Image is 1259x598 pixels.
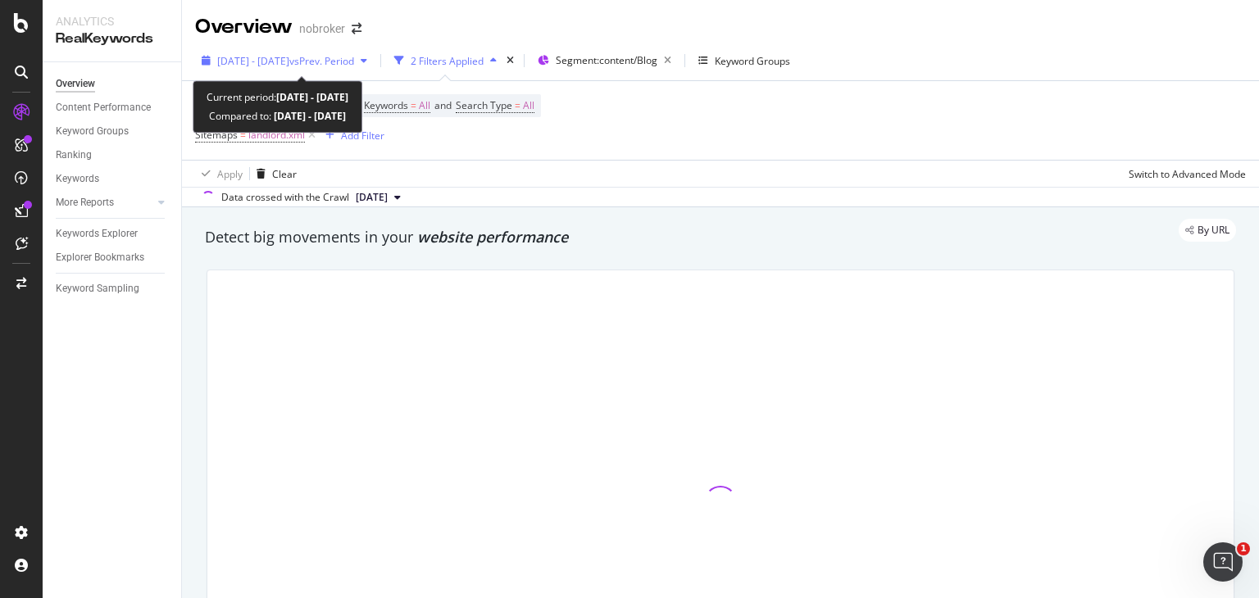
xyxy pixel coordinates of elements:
[1179,219,1236,242] div: legacy label
[56,13,168,29] div: Analytics
[1237,542,1250,555] span: 1
[56,170,99,188] div: Keywords
[419,94,430,117] span: All
[56,194,114,211] div: More Reports
[56,99,170,116] a: Content Performance
[195,13,293,41] div: Overview
[1122,161,1246,187] button: Switch to Advanced Mode
[195,128,238,142] span: Sitemaps
[434,98,452,112] span: and
[356,190,388,205] span: 2025 Jul. 7th
[56,75,95,93] div: Overview
[411,54,484,68] div: 2 Filters Applied
[248,124,305,147] span: landlord.xml
[276,90,348,104] b: [DATE] - [DATE]
[503,52,517,69] div: times
[456,98,512,112] span: Search Type
[56,280,170,297] a: Keyword Sampling
[56,29,168,48] div: RealKeywords
[1129,167,1246,181] div: Switch to Advanced Mode
[56,225,138,242] div: Keywords Explorer
[240,128,246,142] span: =
[352,23,361,34] div: arrow-right-arrow-left
[692,48,797,74] button: Keyword Groups
[56,249,170,266] a: Explorer Bookmarks
[272,167,297,181] div: Clear
[250,161,297,187] button: Clear
[56,170,170,188] a: Keywords
[319,125,384,145] button: Add Filter
[1198,225,1229,235] span: By URL
[289,54,354,68] span: vs Prev. Period
[56,194,153,211] a: More Reports
[349,188,407,207] button: [DATE]
[56,225,170,242] a: Keywords Explorer
[556,53,657,67] span: Segment: content/Blog
[207,88,348,106] div: Current period:
[209,106,346,125] div: Compared to:
[195,48,374,74] button: [DATE] - [DATE]vsPrev. Period
[523,94,534,117] span: All
[299,20,345,37] div: nobroker
[56,147,170,164] a: Ranking
[56,99,151,116] div: Content Performance
[56,123,129,140] div: Keyword Groups
[217,54,289,68] span: [DATE] - [DATE]
[56,280,139,297] div: Keyword Sampling
[364,98,408,112] span: Keywords
[531,48,678,74] button: Segment:content/Blog
[1203,542,1243,582] iframe: Intercom live chat
[217,167,243,181] div: Apply
[341,129,384,143] div: Add Filter
[411,98,416,112] span: =
[221,190,349,205] div: Data crossed with the Crawl
[515,98,520,112] span: =
[388,48,503,74] button: 2 Filters Applied
[271,109,346,123] b: [DATE] - [DATE]
[56,147,92,164] div: Ranking
[56,75,170,93] a: Overview
[56,123,170,140] a: Keyword Groups
[56,249,144,266] div: Explorer Bookmarks
[195,161,243,187] button: Apply
[715,54,790,68] div: Keyword Groups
